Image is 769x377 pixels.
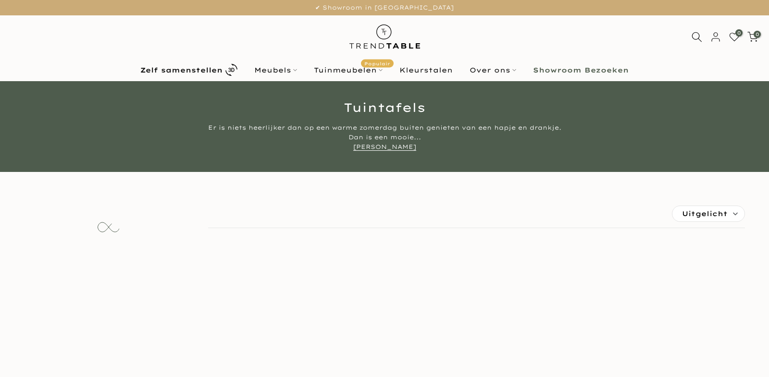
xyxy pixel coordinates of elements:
a: Over ons [461,64,525,76]
label: Uitgelicht [672,206,744,221]
span: Populair [361,59,394,67]
div: Er is niets heerlijker dan op een warme zomerdag buiten genieten van een hapje en drankje. Dan is... [204,123,565,152]
a: Zelf samenstellen [132,61,246,78]
a: [PERSON_NAME] [353,143,416,151]
img: trend-table [343,15,427,58]
span: Uitgelicht [682,206,728,221]
a: Meubels [246,64,306,76]
a: Kleurstalen [391,64,461,76]
h1: Tuintafels [103,101,666,113]
iframe: toggle-frame [1,328,49,376]
a: 0 [747,32,758,42]
p: ✔ Showroom in [GEOGRAPHIC_DATA] [12,2,757,13]
a: TuinmeubelenPopulair [306,64,391,76]
span: 0 [754,31,761,38]
b: Zelf samenstellen [140,67,223,73]
span: 0 [735,29,743,36]
a: Showroom Bezoeken [525,64,637,76]
a: 0 [729,32,740,42]
b: Showroom Bezoeken [533,67,629,73]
